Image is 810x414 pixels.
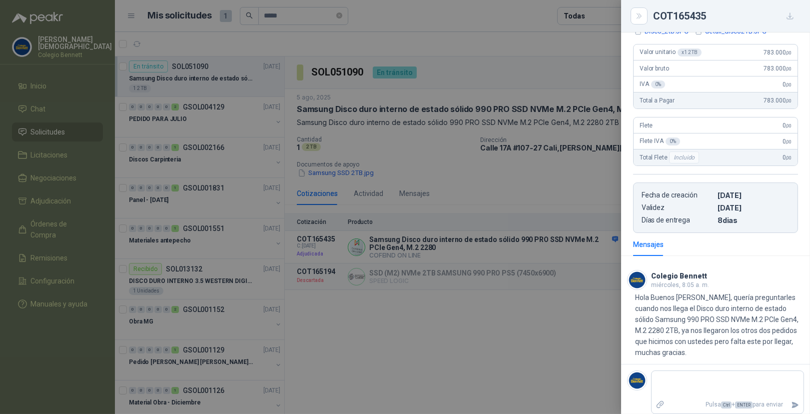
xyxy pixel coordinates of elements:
[786,139,792,144] span: ,00
[633,239,664,250] div: Mensajes
[640,137,680,145] span: Flete IVA
[669,396,788,413] p: Pulsa + para enviar
[628,270,647,289] img: Company Logo
[633,10,645,22] button: Close
[640,65,669,72] span: Valor bruto
[783,81,792,88] span: 0
[642,191,714,199] p: Fecha de creación
[666,137,680,145] div: 0 %
[787,396,804,413] button: Enviar
[786,155,792,160] span: ,00
[783,122,792,129] span: 0
[786,98,792,103] span: ,00
[735,401,753,408] span: ENTER
[718,216,790,224] p: 8 dias
[783,138,792,145] span: 0
[786,50,792,55] span: ,00
[640,151,701,163] span: Total Flete
[628,371,647,390] img: Company Logo
[642,203,714,212] p: Validez
[653,8,798,24] div: COT165435
[783,154,792,161] span: 0
[640,97,675,104] span: Total a Pagar
[764,65,792,72] span: 783.000
[764,97,792,104] span: 783.000
[669,151,699,163] div: Incluido
[764,49,792,56] span: 783.000
[640,48,702,56] span: Valor unitario
[640,80,665,88] span: IVA
[718,191,790,199] p: [DATE]
[651,273,707,279] h3: Colegio Bennett
[652,396,669,413] label: Adjuntar archivos
[718,203,790,212] p: [DATE]
[640,122,653,129] span: Flete
[786,82,792,87] span: ,00
[786,123,792,128] span: ,00
[642,216,714,224] p: Días de entrega
[721,401,732,408] span: Ctrl
[678,48,702,56] div: x 1 2 TB
[786,66,792,71] span: ,00
[651,80,666,88] div: 0 %
[651,281,709,288] span: miércoles, 8:05 a. m.
[635,292,804,358] p: Hola Buenos [PERSON_NAME], quería preguntarles cuando nos llega el Disco duro interno de estado s...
